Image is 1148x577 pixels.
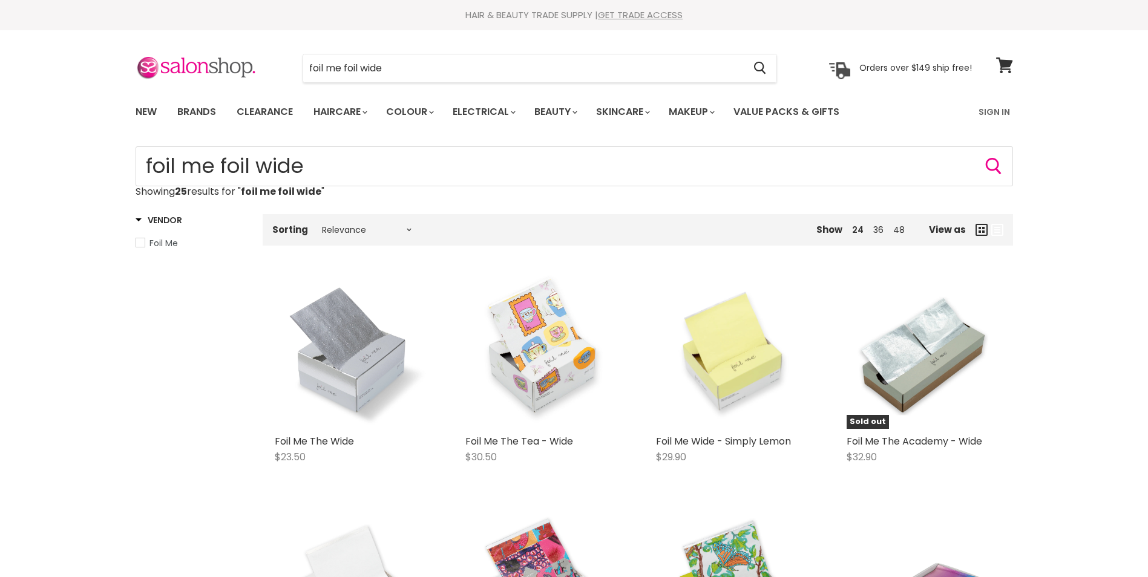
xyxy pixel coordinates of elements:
[275,434,354,448] a: Foil Me The Wide
[984,157,1003,176] button: Search
[847,275,1001,429] a: Foil Me The Academy - WideSold out
[724,99,848,125] a: Value Packs & Gifts
[465,275,620,429] img: Foil Me The Tea - Wide
[744,54,776,82] button: Search
[852,224,864,236] a: 24
[929,224,966,235] span: View as
[656,275,810,429] img: Foil Me Wide - Simply Lemon
[303,54,777,83] form: Product
[126,99,166,125] a: New
[149,237,178,249] span: Foil Me
[859,62,972,73] p: Orders over $149 ship free!
[136,236,248,250] a: Foil Me
[465,450,497,464] span: $30.50
[304,99,375,125] a: Haircare
[120,94,1028,129] nav: Main
[136,146,1013,186] form: Product
[272,224,308,235] label: Sorting
[465,434,573,448] a: Foil Me The Tea - Wide
[175,184,187,198] strong: 25
[241,184,321,198] strong: foil me foil wide
[120,9,1028,21] div: HAIR & BEAUTY TRADE SUPPLY |
[136,146,1013,186] input: Search
[136,186,1013,197] p: Showing results for " "
[660,99,722,125] a: Makeup
[847,275,1001,429] img: Foil Me The Academy - Wide
[598,8,683,21] a: GET TRADE ACCESS
[444,99,523,125] a: Electrical
[873,224,884,236] a: 36
[525,99,585,125] a: Beauty
[228,99,302,125] a: Clearance
[587,99,657,125] a: Skincare
[168,99,225,125] a: Brands
[303,54,744,82] input: Search
[377,99,441,125] a: Colour
[275,275,429,429] img: Foil Me The Wide
[847,434,982,448] a: Foil Me The Academy - Wide
[275,450,306,464] span: $23.50
[126,94,910,129] ul: Main menu
[656,434,791,448] a: Foil Me Wide - Simply Lemon
[847,415,889,429] span: Sold out
[971,99,1017,125] a: Sign In
[656,450,686,464] span: $29.90
[136,214,182,226] h3: Vendor
[893,224,905,236] a: 48
[816,223,842,236] span: Show
[847,450,877,464] span: $32.90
